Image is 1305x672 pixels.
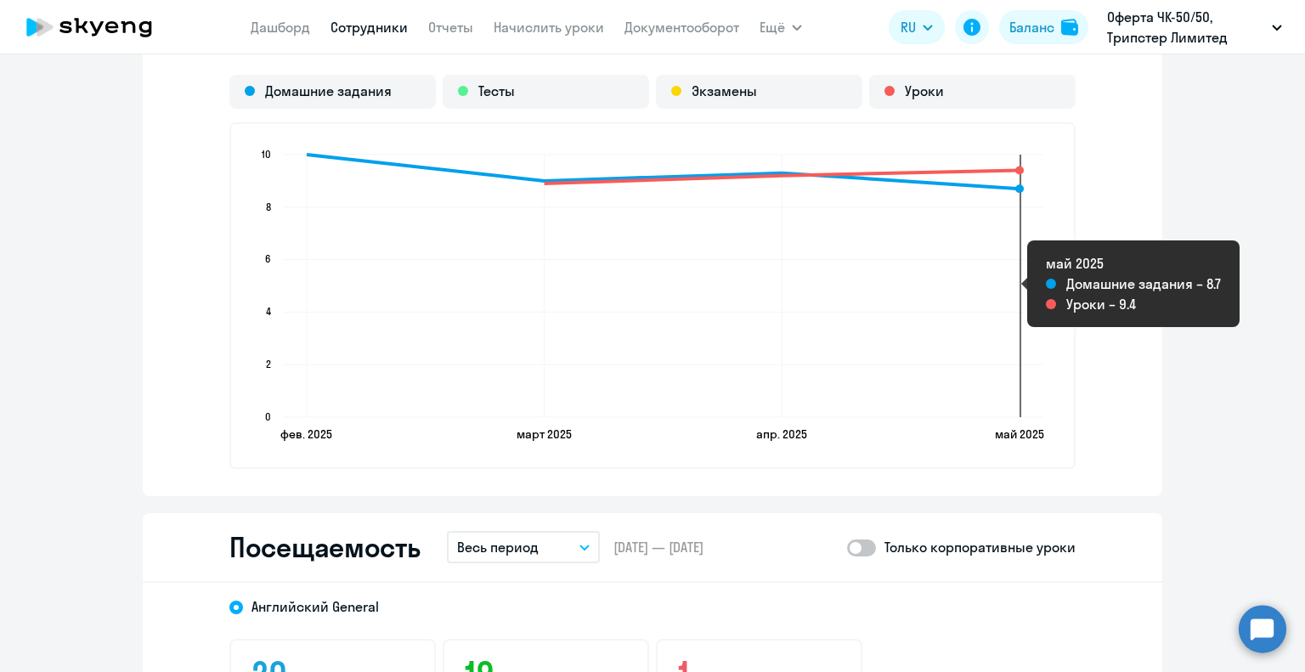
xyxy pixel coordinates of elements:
[280,426,332,442] text: фев. 2025
[1099,7,1291,48] button: Оферта ЧК-50/50, Трипстер Лимитед
[760,17,785,37] span: Ещё
[266,200,271,213] text: 8
[457,537,539,557] p: Весь период
[494,19,604,36] a: Начислить уроки
[1061,19,1078,36] img: balance
[756,426,807,442] text: апр. 2025
[889,10,945,44] button: RU
[901,17,916,37] span: RU
[266,305,271,318] text: 4
[443,75,649,109] div: Тесты
[251,597,379,616] span: Английский General
[1009,17,1054,37] div: Баланс
[613,538,703,556] span: [DATE] — [DATE]
[265,410,271,423] text: 0
[1107,7,1265,48] p: Оферта ЧК-50/50, Трипстер Лимитед
[995,426,1044,442] text: май 2025
[251,19,310,36] a: Дашборд
[330,19,408,36] a: Сотрудники
[760,10,802,44] button: Ещё
[656,75,862,109] div: Экзамены
[884,537,1076,557] p: Только корпоративные уроки
[265,252,271,265] text: 6
[262,148,271,161] text: 10
[229,75,436,109] div: Домашние задания
[999,10,1088,44] button: Балансbalance
[229,530,420,564] h2: Посещаемость
[869,75,1076,109] div: Уроки
[266,358,271,370] text: 2
[517,426,572,442] text: март 2025
[447,531,600,563] button: Весь период
[624,19,739,36] a: Документооборот
[428,19,473,36] a: Отчеты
